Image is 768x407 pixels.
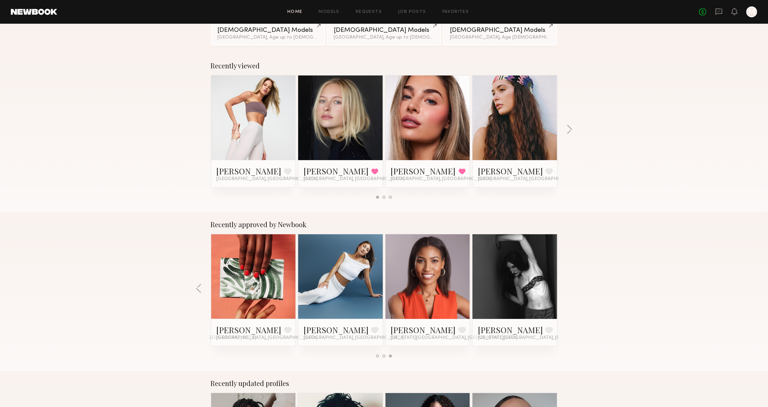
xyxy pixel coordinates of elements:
[327,20,441,45] a: [DEMOGRAPHIC_DATA] Models[GEOGRAPHIC_DATA], Age up to [DEMOGRAPHIC_DATA].
[304,176,404,182] span: [GEOGRAPHIC_DATA], [GEOGRAPHIC_DATA]
[391,166,456,176] a: [PERSON_NAME]
[391,176,492,182] span: [GEOGRAPHIC_DATA], [GEOGRAPHIC_DATA]
[217,324,282,335] a: [PERSON_NAME]
[217,335,317,341] span: [GEOGRAPHIC_DATA], [GEOGRAPHIC_DATA]
[217,166,282,176] a: [PERSON_NAME]
[398,10,426,14] a: Job Posts
[304,324,369,335] a: [PERSON_NAME]
[211,220,557,229] div: Recently approved by Newbook
[478,335,605,341] span: [US_STATE][GEOGRAPHIC_DATA], [GEOGRAPHIC_DATA]
[218,27,318,34] div: [DEMOGRAPHIC_DATA] Models
[478,166,543,176] a: [PERSON_NAME]
[211,379,557,387] div: Recently updated profiles
[304,335,404,341] span: [GEOGRAPHIC_DATA], [GEOGRAPHIC_DATA]
[391,324,456,335] a: [PERSON_NAME]
[391,335,518,341] span: [US_STATE][GEOGRAPHIC_DATA], [GEOGRAPHIC_DATA]
[304,166,369,176] a: [PERSON_NAME]
[442,10,469,14] a: Favorites
[478,176,579,182] span: [GEOGRAPHIC_DATA], [GEOGRAPHIC_DATA]
[218,35,318,40] div: [GEOGRAPHIC_DATA], Age up to [DEMOGRAPHIC_DATA].
[356,10,382,14] a: Requests
[211,62,557,70] div: Recently viewed
[217,176,317,182] span: [GEOGRAPHIC_DATA], [GEOGRAPHIC_DATA]
[443,20,557,45] a: [DEMOGRAPHIC_DATA] Models[GEOGRAPHIC_DATA], Age [DEMOGRAPHIC_DATA] y.o.
[334,35,434,40] div: [GEOGRAPHIC_DATA], Age up to [DEMOGRAPHIC_DATA].
[211,20,325,45] a: [DEMOGRAPHIC_DATA] Models[GEOGRAPHIC_DATA], Age up to [DEMOGRAPHIC_DATA].
[478,324,543,335] a: [PERSON_NAME]
[746,6,757,17] a: M
[450,27,550,34] div: [DEMOGRAPHIC_DATA] Models
[334,27,434,34] div: [DEMOGRAPHIC_DATA] Models
[450,35,550,40] div: [GEOGRAPHIC_DATA], Age [DEMOGRAPHIC_DATA] y.o.
[319,10,339,14] a: Models
[287,10,303,14] a: Home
